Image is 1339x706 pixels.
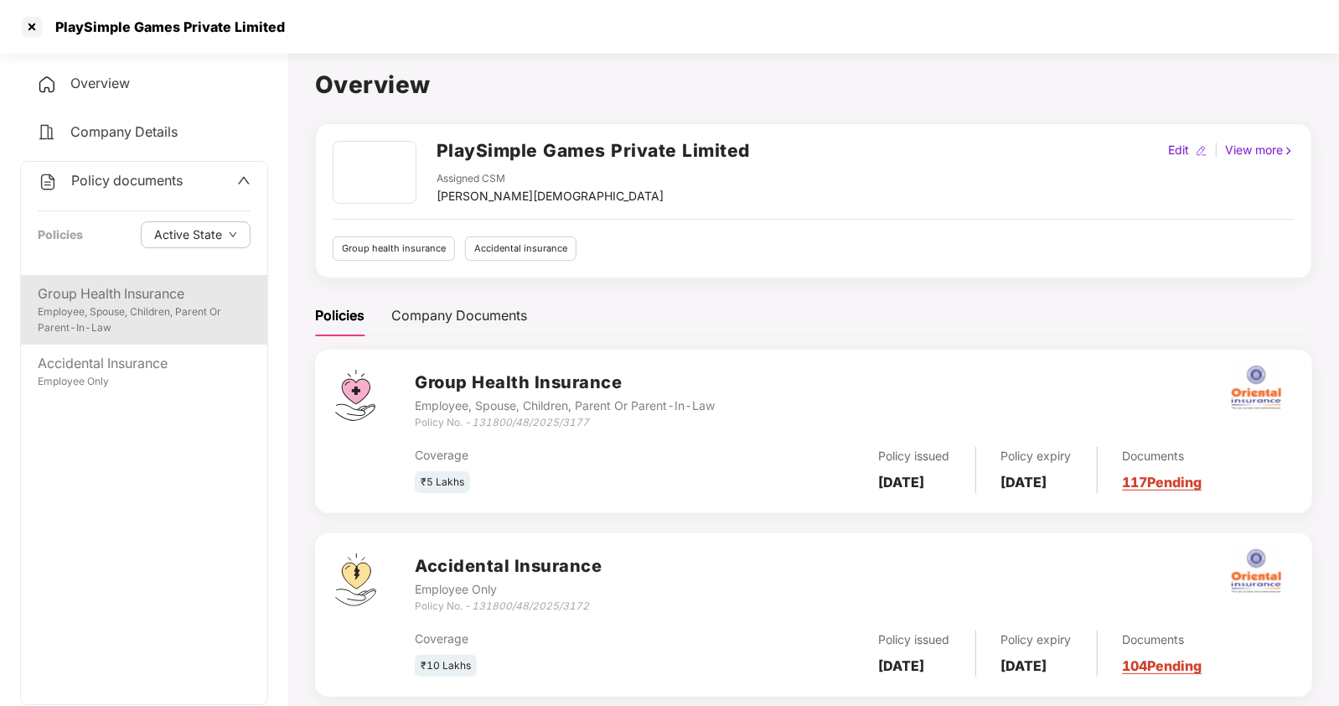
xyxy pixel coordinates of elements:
[335,553,376,606] img: svg+xml;base64,PHN2ZyB4bWxucz0iaHR0cDovL3d3dy53My5vcmcvMjAwMC9zdmciIHdpZHRoPSI0OS4zMjEiIGhlaWdodD...
[333,236,455,261] div: Group health insurance
[415,397,715,415] div: Employee, Spouse, Children, Parent Or Parent-In-Law
[465,236,576,261] div: Accidental insurance
[1196,145,1207,157] img: editIcon
[70,123,178,140] span: Company Details
[1123,447,1202,465] div: Documents
[38,374,251,390] div: Employee Only
[1001,447,1072,465] div: Policy expiry
[415,655,477,677] div: ₹10 Lakhs
[437,137,750,164] h2: PlaySimple Games Private Limited
[437,171,664,187] div: Assigned CSM
[472,600,589,612] i: 131800/48/2025/3172
[45,18,285,35] div: PlaySimple Games Private Limited
[237,174,251,187] span: up
[1123,657,1202,674] a: 104 Pending
[1001,474,1047,491] b: [DATE]
[38,283,251,304] div: Group Health Insurance
[70,75,130,91] span: Overview
[229,231,237,240] span: down
[1123,631,1202,649] div: Documents
[71,172,183,189] span: Policy documents
[315,66,1312,103] h1: Overview
[879,474,925,491] b: [DATE]
[391,305,527,326] div: Company Documents
[1211,141,1222,159] div: |
[415,580,602,599] div: Employee Only
[879,631,950,649] div: Policy issued
[1165,141,1192,159] div: Edit
[38,353,251,374] div: Accidental Insurance
[37,122,57,143] img: svg+xml;base64,PHN2ZyB4bWxucz0iaHR0cDovL3d3dy53My5vcmcvMjAwMC9zdmciIHdpZHRoPSIyNCIgaGVpZ2h0PSIyNC...
[1283,145,1295,157] img: rightIcon
[1123,474,1202,491] a: 117 Pending
[415,370,715,396] h3: Group Health Insurance
[415,630,707,648] div: Coverage
[879,447,950,465] div: Policy issued
[415,415,715,431] div: Policy No. -
[472,416,589,428] i: 131800/48/2025/3177
[1222,141,1298,159] div: View more
[141,221,251,248] button: Active Statedown
[879,657,925,674] b: [DATE]
[1227,542,1285,600] img: oi.png
[415,446,707,465] div: Coverage
[1001,631,1072,649] div: Policy expiry
[38,304,251,336] div: Employee, Spouse, Children, Parent Or Parent-In-Law
[415,471,470,494] div: ₹5 Lakhs
[437,187,664,205] div: [PERSON_NAME][DEMOGRAPHIC_DATA]
[335,370,375,421] img: svg+xml;base64,PHN2ZyB4bWxucz0iaHR0cDovL3d3dy53My5vcmcvMjAwMC9zdmciIHdpZHRoPSI0Ny43MTQiIGhlaWdodD...
[38,226,83,244] div: Policies
[415,599,602,615] div: Policy No. -
[37,75,57,95] img: svg+xml;base64,PHN2ZyB4bWxucz0iaHR0cDovL3d3dy53My5vcmcvMjAwMC9zdmciIHdpZHRoPSIyNCIgaGVpZ2h0PSIyNC...
[38,172,58,192] img: svg+xml;base64,PHN2ZyB4bWxucz0iaHR0cDovL3d3dy53My5vcmcvMjAwMC9zdmciIHdpZHRoPSIyNCIgaGVpZ2h0PSIyNC...
[1227,358,1285,417] img: oi.png
[315,305,364,326] div: Policies
[415,553,602,579] h3: Accidental Insurance
[154,226,222,244] span: Active State
[1001,657,1047,674] b: [DATE]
